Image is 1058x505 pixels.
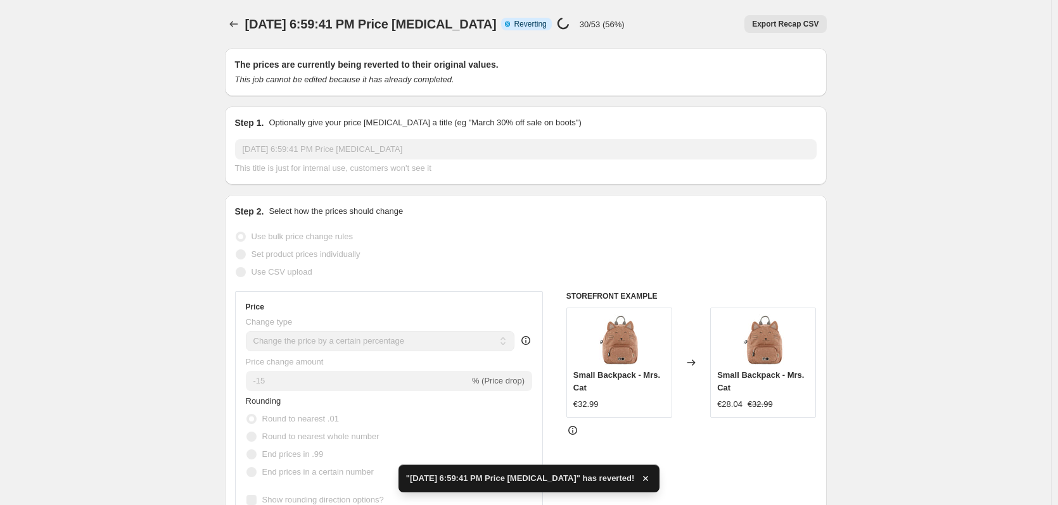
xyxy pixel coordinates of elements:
[246,371,469,391] input: -15
[744,15,826,33] button: Export Recap CSV
[514,19,546,29] span: Reverting
[519,334,532,347] div: help
[246,302,264,312] h3: Price
[573,370,660,392] span: Small Backpack - Mrs. Cat
[269,205,403,218] p: Select how the prices should change
[573,398,599,411] div: €32.99
[246,357,324,366] span: Price change amount
[738,315,789,365] img: 5400858932228_01_80x.jpg
[235,75,454,84] i: This job cannot be edited because it has already completed.
[252,249,360,259] span: Set product prices individually
[269,116,581,129] p: Optionally give your price [MEDICAL_DATA] a title (eg "March 30% off sale on boots")
[235,116,264,129] h2: Step 1.
[406,472,635,485] span: "[DATE] 6:59:41 PM Price [MEDICAL_DATA]" has reverted!
[472,376,525,385] span: % (Price drop)
[566,291,817,301] h6: STOREFRONT EXAMPLE
[262,432,379,441] span: Round to nearest whole number
[235,139,817,159] input: 30% off holiday sale
[252,232,353,241] span: Use bulk price change rules
[748,398,773,411] strike: €32.99
[594,315,644,365] img: 5400858932228_01_80x.jpg
[245,17,497,31] span: [DATE] 6:59:41 PM Price [MEDICAL_DATA]
[235,163,431,173] span: This title is just for internal use, customers won't see it
[235,58,817,71] h2: The prices are currently being reverted to their original values.
[262,495,384,504] span: Show rounding direction options?
[235,205,264,218] h2: Step 2.
[262,467,374,477] span: End prices in a certain number
[580,20,625,29] p: 30/53 (56%)
[717,398,743,411] div: €28.04
[252,267,312,277] span: Use CSV upload
[717,370,804,392] span: Small Backpack - Mrs. Cat
[246,317,293,327] span: Change type
[246,396,281,406] span: Rounding
[752,19,819,29] span: Export Recap CSV
[225,15,243,33] button: Price change jobs
[262,449,324,459] span: End prices in .99
[262,414,339,423] span: Round to nearest .01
